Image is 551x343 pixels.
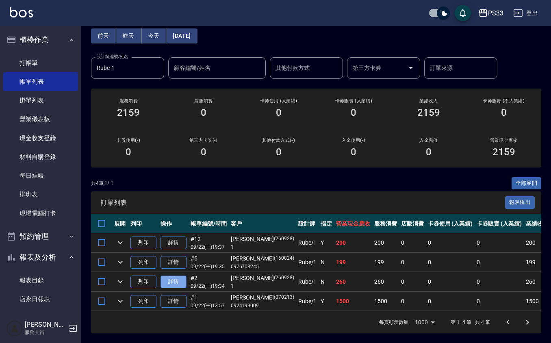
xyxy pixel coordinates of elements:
[455,5,471,21] button: save
[189,272,229,291] td: #2
[510,6,541,21] button: 登出
[130,237,156,249] button: 列印
[176,98,232,104] h2: 店販消費
[319,214,334,233] th: 指定
[475,5,507,22] button: PS33
[251,138,306,143] h2: 其他付款方式(-)
[3,204,78,223] a: 現場電腦打卡
[426,146,432,158] h3: 0
[3,166,78,185] a: 每日結帳
[101,199,505,207] span: 訂單列表
[231,254,294,263] div: [PERSON_NAME]
[3,54,78,72] a: 打帳單
[326,138,382,143] h2: 入金使用(-)
[191,282,227,290] p: 09/22 (一) 19:34
[231,274,294,282] div: [PERSON_NAME]
[334,214,372,233] th: 營業現金應收
[3,29,78,50] button: 櫃檯作業
[3,185,78,204] a: 排班表
[117,107,140,118] h3: 2159
[399,253,426,272] td: 0
[161,256,187,269] a: 詳情
[426,292,475,311] td: 0
[25,329,66,336] p: 服務人員
[176,138,232,143] h2: 第三方卡券(-)
[116,28,141,43] button: 昨天
[189,233,229,252] td: #12
[112,214,128,233] th: 展開
[426,233,475,252] td: 0
[274,235,294,243] p: (260928)
[412,311,438,333] div: 1000
[101,138,156,143] h2: 卡券使用(-)
[475,272,524,291] td: 0
[276,107,282,118] h3: 0
[101,98,156,104] h3: 服務消費
[296,214,319,233] th: 設計師
[399,292,426,311] td: 0
[372,272,399,291] td: 260
[426,253,475,272] td: 0
[451,319,490,326] p: 第 1–4 筆 共 4 筆
[334,292,372,311] td: 1500
[3,290,78,308] a: 店家日報表
[274,293,294,302] p: (070213)
[274,274,294,282] p: (260928)
[334,253,372,272] td: 199
[10,7,33,17] img: Logo
[126,146,131,158] h3: 0
[524,292,551,311] td: 1500
[231,235,294,243] div: [PERSON_NAME]
[114,295,126,307] button: expand row
[130,295,156,308] button: 列印
[114,276,126,288] button: expand row
[276,146,282,158] h3: 0
[189,292,229,311] td: #1
[166,28,197,43] button: [DATE]
[524,253,551,272] td: 199
[488,8,503,18] div: PS33
[399,214,426,233] th: 店販消費
[475,253,524,272] td: 0
[7,320,23,336] img: Person
[231,263,294,270] p: 0976708245
[319,272,334,291] td: N
[319,253,334,272] td: N
[524,233,551,252] td: 200
[512,177,542,190] button: 全部展開
[189,253,229,272] td: #5
[296,292,319,311] td: Rube /1
[492,146,515,158] h3: 2159
[251,98,306,104] h2: 卡券使用 (入業績)
[524,272,551,291] td: 260
[91,28,116,43] button: 前天
[3,148,78,166] a: 材料自購登錄
[3,226,78,247] button: 預約管理
[417,107,440,118] h3: 2159
[326,98,382,104] h2: 卡券販賣 (入業績)
[475,214,524,233] th: 卡券販賣 (入業績)
[399,272,426,291] td: 0
[334,272,372,291] td: 260
[372,214,399,233] th: 服務消費
[296,272,319,291] td: Rube /1
[25,321,66,329] h5: [PERSON_NAME]
[201,146,206,158] h3: 0
[524,214,551,233] th: 業績收入
[158,214,189,233] th: 操作
[351,107,356,118] h3: 0
[141,28,167,43] button: 今天
[189,214,229,233] th: 帳單編號/時間
[505,198,535,206] a: 報表匯出
[404,61,417,74] button: Open
[501,107,507,118] h3: 0
[401,138,457,143] h2: 入金儲值
[372,233,399,252] td: 200
[505,196,535,209] button: 報表匯出
[161,295,187,308] a: 詳情
[372,292,399,311] td: 1500
[231,302,294,309] p: 0924199009
[334,233,372,252] td: 200
[379,319,408,326] p: 每頁顯示數量
[351,146,356,158] h3: 0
